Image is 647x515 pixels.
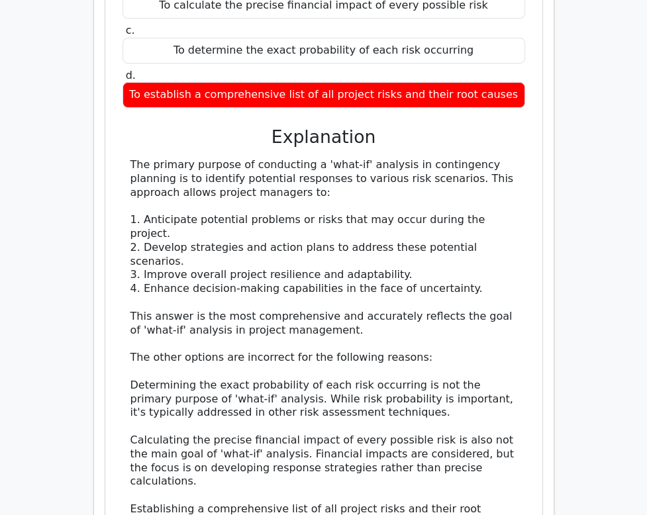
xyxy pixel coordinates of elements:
[123,38,525,64] div: To determine the exact probability of each risk occurring
[123,82,525,108] div: To establish a comprehensive list of all project risks and their root causes
[126,69,136,81] span: d.
[126,24,135,36] span: c.
[130,126,517,148] h3: Explanation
